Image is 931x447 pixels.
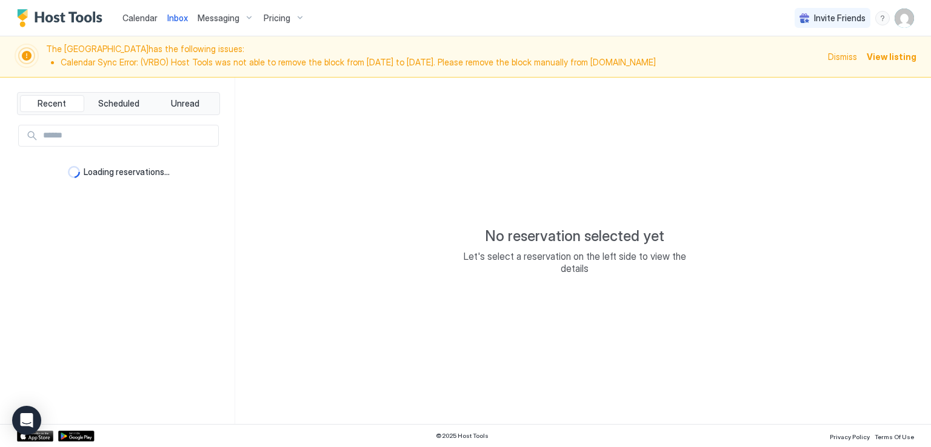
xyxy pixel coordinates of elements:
[814,13,866,24] span: Invite Friends
[12,406,41,435] div: Open Intercom Messenger
[46,44,821,70] span: The [GEOGRAPHIC_DATA] has the following issues:
[17,9,108,27] a: Host Tools Logo
[485,227,664,245] span: No reservation selected yet
[68,166,80,178] div: loading
[436,432,489,440] span: © 2025 Host Tools
[453,250,696,274] span: Let's select a reservation on the left side to view the details
[828,50,857,63] div: Dismiss
[20,95,84,112] button: Recent
[98,98,139,109] span: Scheduled
[58,431,95,442] a: Google Play Store
[153,95,217,112] button: Unread
[84,167,170,177] span: Loading reservations...
[895,8,914,28] div: User profile
[38,125,218,146] input: Input Field
[830,433,870,440] span: Privacy Policy
[167,13,188,23] span: Inbox
[167,12,188,24] a: Inbox
[122,13,158,23] span: Calendar
[830,429,870,442] a: Privacy Policy
[198,13,239,24] span: Messaging
[875,429,914,442] a: Terms Of Use
[17,431,53,442] a: App Store
[61,57,821,68] li: Calendar Sync Error: (VRBO) Host Tools was not able to remove the block from [DATE] to [DATE]. Pl...
[87,95,151,112] button: Scheduled
[875,11,890,25] div: menu
[875,433,914,440] span: Terms Of Use
[867,50,916,63] div: View listing
[264,13,290,24] span: Pricing
[171,98,199,109] span: Unread
[38,98,66,109] span: Recent
[122,12,158,24] a: Calendar
[17,92,220,115] div: tab-group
